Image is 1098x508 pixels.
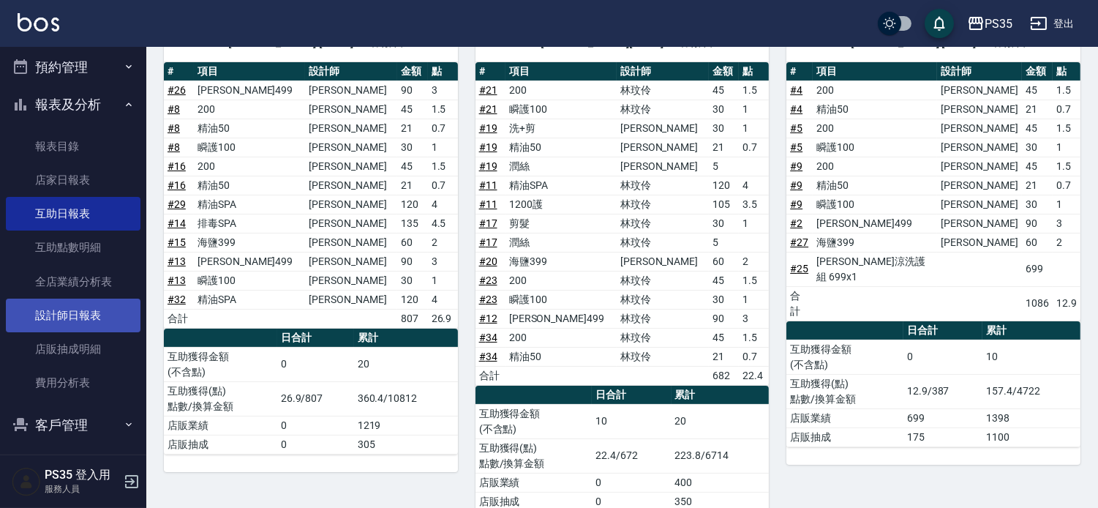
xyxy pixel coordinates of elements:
td: 2 [1053,233,1080,252]
td: [PERSON_NAME] [305,195,397,214]
th: 設計師 [617,62,709,81]
td: 3 [1053,214,1080,233]
a: #8 [168,103,180,115]
td: 1086 [1022,286,1053,321]
td: 30 [709,119,739,138]
td: 200 [813,119,937,138]
td: [PERSON_NAME] [937,214,1022,233]
a: #32 [168,294,186,305]
td: 682 [709,366,739,385]
td: 林玟伶 [617,309,709,328]
td: 1 [739,119,769,138]
td: 瞬護100 [505,100,617,119]
td: 120 [709,176,739,195]
td: 0.7 [428,176,458,195]
td: [PERSON_NAME]499 [194,81,305,100]
td: 1100 [982,427,1080,447]
td: 20 [354,347,458,381]
td: 林玟伶 [617,214,709,233]
td: [PERSON_NAME] [617,138,709,157]
td: 90 [709,309,739,328]
a: #8 [168,122,180,134]
td: 21 [709,138,739,157]
th: # [164,62,194,81]
a: #17 [479,236,497,248]
td: 互助獲得(點) 點數/換算金額 [786,374,903,408]
a: #14 [168,217,186,229]
td: 1219 [354,416,458,435]
td: 合計 [786,286,813,321]
td: 3 [428,252,458,271]
td: 0 [277,347,354,381]
td: 2 [428,233,458,252]
td: [PERSON_NAME] [937,119,1022,138]
td: 1.5 [428,100,458,119]
td: [PERSON_NAME] [617,119,709,138]
td: 30 [709,214,739,233]
td: 1 [739,214,769,233]
a: #19 [479,122,497,134]
table: a dense table [164,62,458,329]
td: 30 [709,290,739,309]
a: 報表目錄 [6,130,140,163]
th: 點 [739,62,769,81]
td: 4 [739,176,769,195]
button: 登出 [1024,10,1080,37]
td: 林玟伶 [617,271,709,290]
td: 699 [903,408,982,427]
td: 5 [709,233,739,252]
td: 林玟伶 [617,100,709,119]
td: 海鹽399 [505,252,617,271]
td: 1.5 [739,328,769,347]
td: [PERSON_NAME] [305,176,397,195]
a: 全店業績分析表 [6,265,140,299]
th: 項目 [505,62,617,81]
td: 21 [397,176,427,195]
td: 20 [672,404,770,438]
td: 林玟伶 [617,195,709,214]
td: 林玟伶 [617,233,709,252]
th: 項目 [194,62,305,81]
td: 120 [397,195,427,214]
td: 30 [1022,195,1053,214]
td: 3 [739,309,769,328]
td: 200 [505,271,617,290]
td: 3 [428,81,458,100]
td: 互助獲得金額 (不含點) [164,347,277,381]
td: 21 [1022,100,1053,119]
td: 45 [397,100,427,119]
td: 60 [709,252,739,271]
td: 潤絲 [505,157,617,176]
td: [PERSON_NAME] [937,233,1022,252]
table: a dense table [786,62,1080,321]
td: [PERSON_NAME] [937,100,1022,119]
td: 807 [397,309,427,328]
a: #4 [790,103,802,115]
td: [PERSON_NAME] [305,100,397,119]
td: 店販業績 [164,416,277,435]
td: 45 [709,271,739,290]
img: Person [12,467,41,496]
td: 45 [709,328,739,347]
th: 日合計 [592,386,671,405]
table: a dense table [475,62,770,386]
button: 員工及薪資 [6,444,140,482]
a: #5 [790,122,802,134]
a: #12 [479,313,497,324]
td: [PERSON_NAME] [305,214,397,233]
th: 金額 [709,62,739,81]
td: [PERSON_NAME] [305,138,397,157]
td: 26.9 [428,309,458,328]
th: 日合計 [277,329,354,348]
td: [PERSON_NAME] [305,157,397,176]
td: 1 [428,138,458,157]
td: [PERSON_NAME] [937,81,1022,100]
td: [PERSON_NAME]499 [505,309,617,328]
a: #8 [168,141,180,153]
td: 1.5 [1053,81,1080,100]
td: 1.5 [739,271,769,290]
td: 60 [397,233,427,252]
td: 10 [982,340,1080,374]
td: 157.4/4722 [982,374,1080,408]
a: #34 [479,332,497,343]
